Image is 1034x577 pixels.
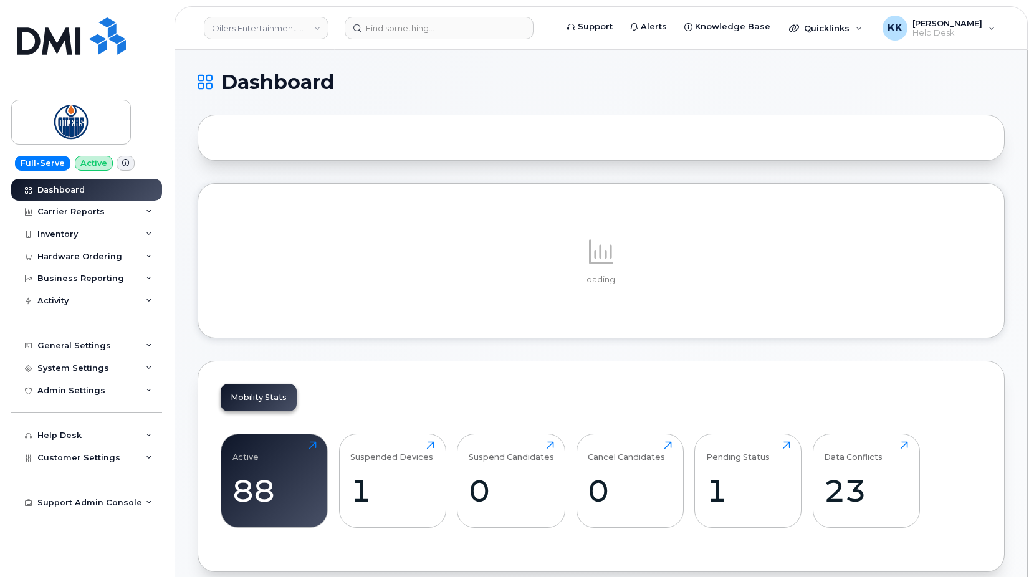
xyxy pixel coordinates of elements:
div: Cancel Candidates [588,441,665,462]
div: 0 [469,472,554,509]
a: Cancel Candidates0 [588,441,672,521]
div: 88 [232,472,317,509]
p: Loading... [221,274,982,285]
div: 0 [588,472,672,509]
div: Data Conflicts [824,441,883,462]
a: Suspended Devices1 [350,441,434,521]
a: Active88 [232,441,317,521]
a: Suspend Candidates0 [469,441,554,521]
span: Dashboard [221,73,334,92]
div: 1 [706,472,790,509]
div: Pending Status [706,441,770,462]
div: Suspended Devices [350,441,433,462]
div: Suspend Candidates [469,441,554,462]
div: 23 [824,472,908,509]
div: 1 [350,472,434,509]
div: Active [232,441,259,462]
a: Pending Status1 [706,441,790,521]
a: Data Conflicts23 [824,441,908,521]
